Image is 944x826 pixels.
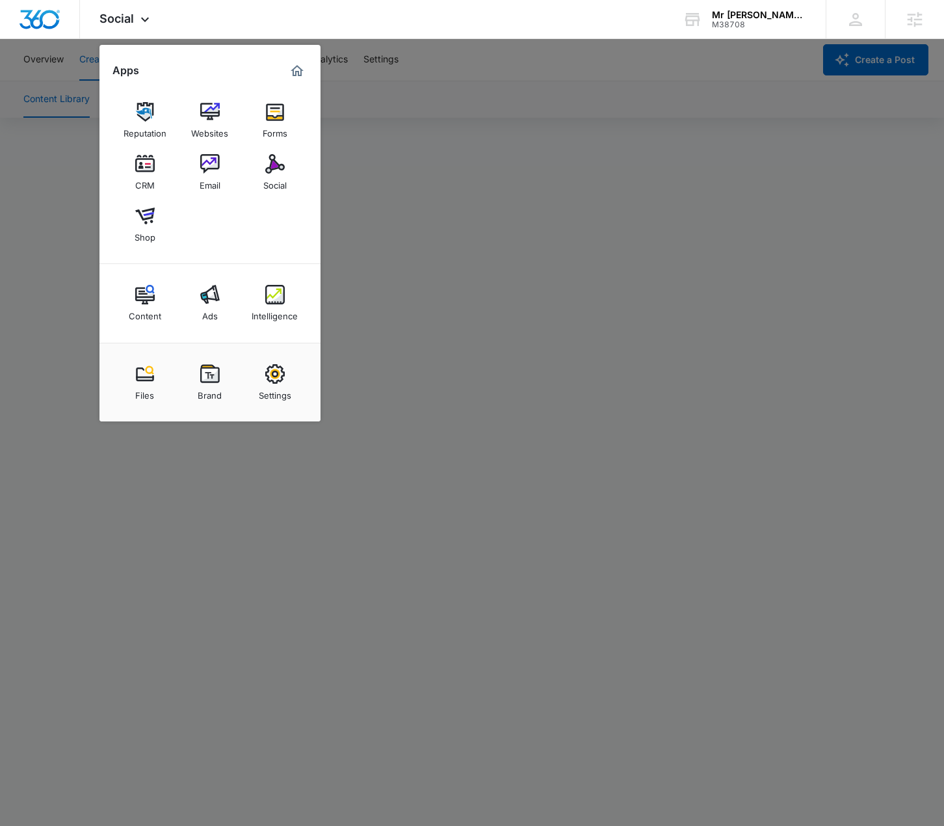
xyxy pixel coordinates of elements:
[112,64,139,77] h2: Apps
[120,148,170,197] a: CRM
[200,174,220,191] div: Email
[712,10,807,20] div: account name
[198,384,222,401] div: Brand
[287,60,308,81] a: Marketing 360® Dashboard
[191,122,228,139] div: Websites
[250,96,300,145] a: Forms
[120,278,170,328] a: Content
[263,174,287,191] div: Social
[120,96,170,145] a: Reputation
[124,122,166,139] div: Reputation
[250,278,300,328] a: Intelligence
[185,358,235,407] a: Brand
[185,278,235,328] a: Ads
[129,304,161,321] div: Content
[135,384,154,401] div: Files
[185,96,235,145] a: Websites
[202,304,218,321] div: Ads
[120,358,170,407] a: Files
[135,174,155,191] div: CRM
[185,148,235,197] a: Email
[252,304,298,321] div: Intelligence
[250,358,300,407] a: Settings
[712,20,807,29] div: account id
[120,200,170,249] a: Shop
[99,12,134,25] span: Social
[135,226,155,243] div: Shop
[250,148,300,197] a: Social
[263,122,287,139] div: Forms
[259,384,291,401] div: Settings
